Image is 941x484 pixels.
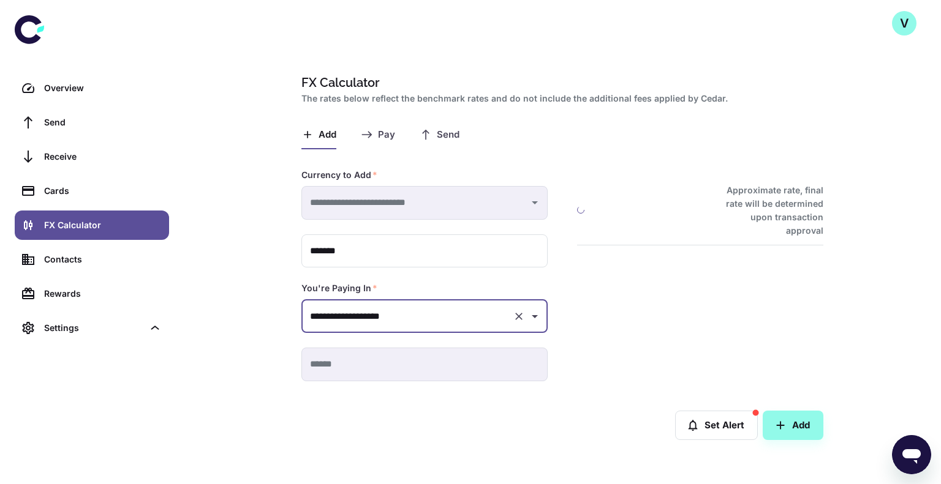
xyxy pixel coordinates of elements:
div: Send [44,116,162,129]
h6: Approximate rate, final rate will be determined upon transaction approval [712,184,823,237]
a: Cards [15,176,169,206]
div: Rewards [44,287,162,300]
div: FX Calculator [44,218,162,232]
div: Cards [44,184,162,198]
span: Send [437,129,459,141]
div: Receive [44,150,162,163]
a: Contacts [15,245,169,274]
a: FX Calculator [15,210,169,240]
div: Settings [44,321,143,335]
span: Add [319,129,336,141]
button: Open [526,308,543,325]
a: Receive [15,142,169,171]
a: Rewards [15,279,169,308]
button: Clear [510,308,527,325]
button: Add [763,411,823,440]
div: Settings [15,313,169,343]
label: You're Paying In [301,282,377,294]
div: Contacts [44,253,162,266]
span: Pay [378,129,395,141]
button: Set Alert [675,411,758,440]
h1: FX Calculator [301,73,818,92]
a: Send [15,108,169,137]
div: Overview [44,81,162,95]
label: Currency to Add [301,169,377,181]
iframe: Button to launch messaging window [892,435,931,474]
button: V [892,11,916,35]
h2: The rates below reflect the benchmark rates and do not include the additional fees applied by Cedar. [301,92,818,105]
a: Overview [15,73,169,103]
